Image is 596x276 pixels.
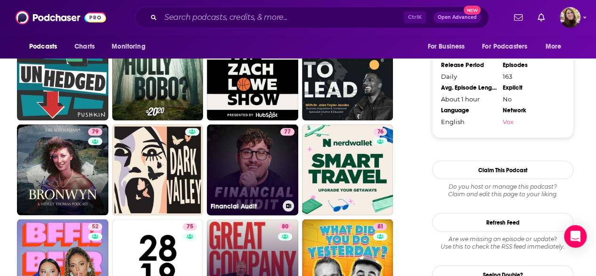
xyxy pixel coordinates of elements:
[441,95,497,103] div: About 1 hour
[211,202,279,210] h3: Financial Audit
[88,223,102,231] a: 52
[503,73,558,80] div: 163
[278,223,292,231] a: 80
[560,7,580,28] span: Logged in as katiefuchs
[302,125,393,216] a: 76
[464,6,481,15] span: New
[88,128,102,136] a: 79
[421,38,476,56] button: open menu
[433,12,481,23] button: Open AdvancedNew
[74,40,95,53] span: Charts
[112,29,204,121] a: 72
[560,7,580,28] img: User Profile
[441,73,497,80] div: Daily
[546,40,562,53] span: More
[432,183,573,198] div: Claim and edit this page to your liking.
[510,9,526,25] a: Show notifications dropdown
[23,38,69,56] button: open menu
[92,222,98,232] span: 52
[427,40,465,53] span: For Business
[183,223,197,231] a: 75
[207,29,298,121] a: 81
[482,40,527,53] span: For Podcasters
[68,38,100,56] a: Charts
[534,9,548,25] a: Show notifications dropdown
[503,95,558,103] div: No
[112,40,145,53] span: Monitoring
[560,7,580,28] button: Show profile menu
[373,223,387,231] a: 81
[92,127,98,137] span: 79
[539,38,573,56] button: open menu
[432,161,573,179] button: Claim This Podcast
[476,38,541,56] button: open menu
[503,84,558,92] div: Explicit
[441,61,497,69] div: Release Period
[377,222,383,232] span: 81
[432,235,573,251] div: Are we missing an episode or update? Use this to check the RSS feed immediately.
[161,10,404,25] input: Search podcasts, credits, & more...
[105,38,157,56] button: open menu
[207,125,298,216] a: 77Financial Audit
[16,8,106,26] img: Podchaser - Follow, Share and Rate Podcasts
[503,107,558,114] div: Network
[503,118,558,125] a: Vox
[17,29,108,121] a: 76
[441,84,497,92] div: Avg. Episode Length
[17,125,108,216] a: 79
[284,127,291,137] span: 77
[135,7,489,28] div: Search podcasts, credits, & more...
[438,15,477,20] span: Open Advanced
[441,107,497,114] div: Language
[373,128,387,136] a: 76
[29,40,57,53] span: Podcasts
[377,127,383,137] span: 76
[432,183,573,191] span: Do you host or manage this podcast?
[432,213,573,232] button: Refresh Feed
[503,61,558,69] div: Episodes
[404,11,426,24] span: Ctrl K
[280,128,294,136] a: 77
[441,118,497,125] div: English
[564,225,587,248] div: Open Intercom Messenger
[282,222,288,232] span: 80
[187,222,193,232] span: 75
